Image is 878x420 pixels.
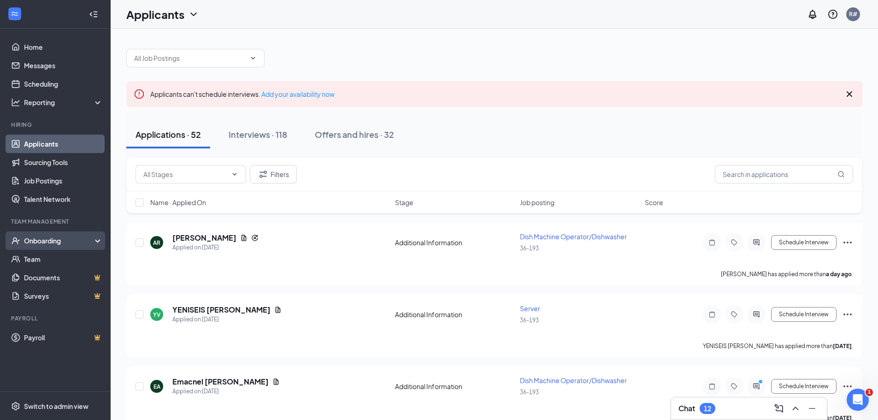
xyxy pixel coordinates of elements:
h3: Chat [678,403,695,414]
svg: Tag [729,239,740,246]
div: Switch to admin view [24,402,88,411]
span: Dish Machine Operator/Dishwasher [520,232,627,241]
svg: Ellipses [842,381,853,392]
span: Job posting [520,198,554,207]
span: Dish Machine Operator/Dishwasher [520,376,627,385]
button: Schedule Interview [771,379,837,394]
div: Applications · 52 [136,129,201,140]
button: ComposeMessage [772,401,786,416]
svg: Ellipses [842,309,853,320]
svg: WorkstreamLogo [10,9,19,18]
input: All Job Postings [134,53,246,63]
button: ChevronUp [788,401,803,416]
div: Offers and hires · 32 [315,129,394,140]
svg: Analysis [11,98,20,107]
svg: ActiveChat [751,239,762,246]
b: [DATE] [833,343,852,349]
div: Applied on [DATE] [172,243,259,252]
b: a day ago [826,271,852,278]
button: Filter Filters [250,165,297,183]
div: R# [849,10,857,18]
h5: Emacnel [PERSON_NAME] [172,377,269,387]
div: Payroll [11,314,101,322]
svg: Collapse [89,10,98,19]
svg: Note [707,311,718,318]
svg: Tag [729,383,740,390]
div: Additional Information [395,238,514,247]
div: YV [153,311,160,319]
span: 1 [866,389,873,396]
div: Applied on [DATE] [172,315,282,324]
a: Messages [24,56,103,75]
svg: Error [134,89,145,100]
h1: Applicants [126,6,184,22]
div: 12 [704,405,711,413]
svg: UserCheck [11,236,20,245]
svg: PrimaryDot [756,379,767,386]
svg: Reapply [251,234,259,242]
svg: Notifications [807,9,818,20]
svg: ChevronUp [790,403,801,414]
div: Hiring [11,121,101,129]
span: Stage [395,198,413,207]
svg: ComposeMessage [773,403,784,414]
svg: Document [240,234,247,242]
span: 36-193 [520,245,539,252]
a: Applicants [24,135,103,153]
svg: Minimize [807,403,818,414]
a: Add your availability now [261,90,335,98]
div: Additional Information [395,310,514,319]
svg: ChevronDown [188,9,199,20]
div: Onboarding [24,236,95,245]
div: EA [153,383,160,390]
button: Minimize [805,401,819,416]
input: Search in applications [715,165,853,183]
a: DocumentsCrown [24,268,103,287]
svg: Cross [844,89,855,100]
input: All Stages [143,169,227,179]
a: SurveysCrown [24,287,103,305]
svg: ActiveChat [751,311,762,318]
svg: Document [274,306,282,314]
a: Team [24,250,103,268]
svg: ChevronDown [231,171,238,178]
svg: Settings [11,402,20,411]
div: Reporting [24,98,103,107]
p: YENISEIS [PERSON_NAME] has applied more than . [703,342,853,350]
h5: YENISEIS [PERSON_NAME] [172,305,271,315]
iframe: Intercom live chat [847,389,869,411]
span: Score [645,198,663,207]
div: Applied on [DATE] [172,387,280,396]
h5: [PERSON_NAME] [172,233,236,243]
svg: MagnifyingGlass [837,171,845,178]
a: Job Postings [24,172,103,190]
span: 36-193 [520,389,539,396]
svg: Tag [729,311,740,318]
svg: Ellipses [842,237,853,248]
svg: QuestionInfo [827,9,838,20]
a: Sourcing Tools [24,153,103,172]
svg: Filter [258,169,269,180]
span: 36-193 [520,317,539,324]
svg: Note [707,239,718,246]
p: [PERSON_NAME] has applied more than . [721,270,853,278]
svg: ActiveChat [751,383,762,390]
span: Name · Applied On [150,198,206,207]
a: Scheduling [24,75,103,93]
a: Talent Network [24,190,103,208]
div: Additional Information [395,382,514,391]
div: AR [153,239,160,247]
div: Team Management [11,218,101,225]
svg: Note [707,383,718,390]
button: Schedule Interview [771,235,837,250]
a: PayrollCrown [24,328,103,347]
span: Applicants can't schedule interviews. [150,90,335,98]
button: Schedule Interview [771,307,837,322]
span: Server [520,304,540,313]
div: Interviews · 118 [229,129,287,140]
svg: Document [272,378,280,385]
svg: ChevronDown [249,54,257,62]
a: Home [24,38,103,56]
